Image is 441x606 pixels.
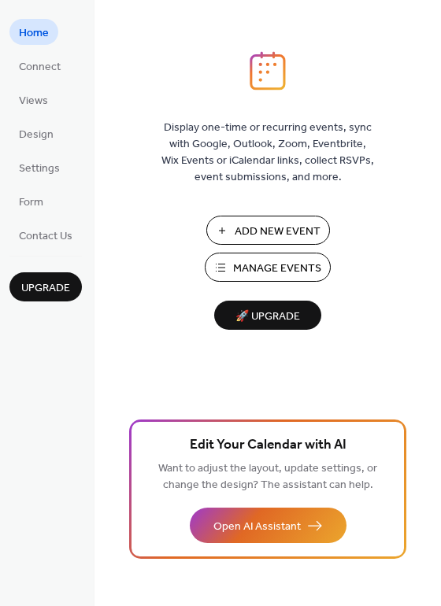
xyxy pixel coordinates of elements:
[224,306,312,327] span: 🚀 Upgrade
[190,508,346,543] button: Open AI Assistant
[19,161,60,177] span: Settings
[190,434,346,456] span: Edit Your Calendar with AI
[19,228,72,245] span: Contact Us
[214,301,321,330] button: 🚀 Upgrade
[19,59,61,76] span: Connect
[233,261,321,277] span: Manage Events
[9,53,70,79] a: Connect
[19,93,48,109] span: Views
[9,222,82,248] a: Contact Us
[205,253,331,282] button: Manage Events
[161,120,374,186] span: Display one-time or recurring events, sync with Google, Outlook, Zoom, Eventbrite, Wix Events or ...
[19,194,43,211] span: Form
[19,25,49,42] span: Home
[235,224,321,240] span: Add New Event
[9,272,82,301] button: Upgrade
[9,19,58,45] a: Home
[250,51,286,91] img: logo_icon.svg
[9,188,53,214] a: Form
[9,87,57,113] a: Views
[9,154,69,180] a: Settings
[9,120,63,146] a: Design
[19,127,54,143] span: Design
[213,519,301,535] span: Open AI Assistant
[21,280,70,297] span: Upgrade
[206,216,330,245] button: Add New Event
[158,458,377,496] span: Want to adjust the layout, update settings, or change the design? The assistant can help.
